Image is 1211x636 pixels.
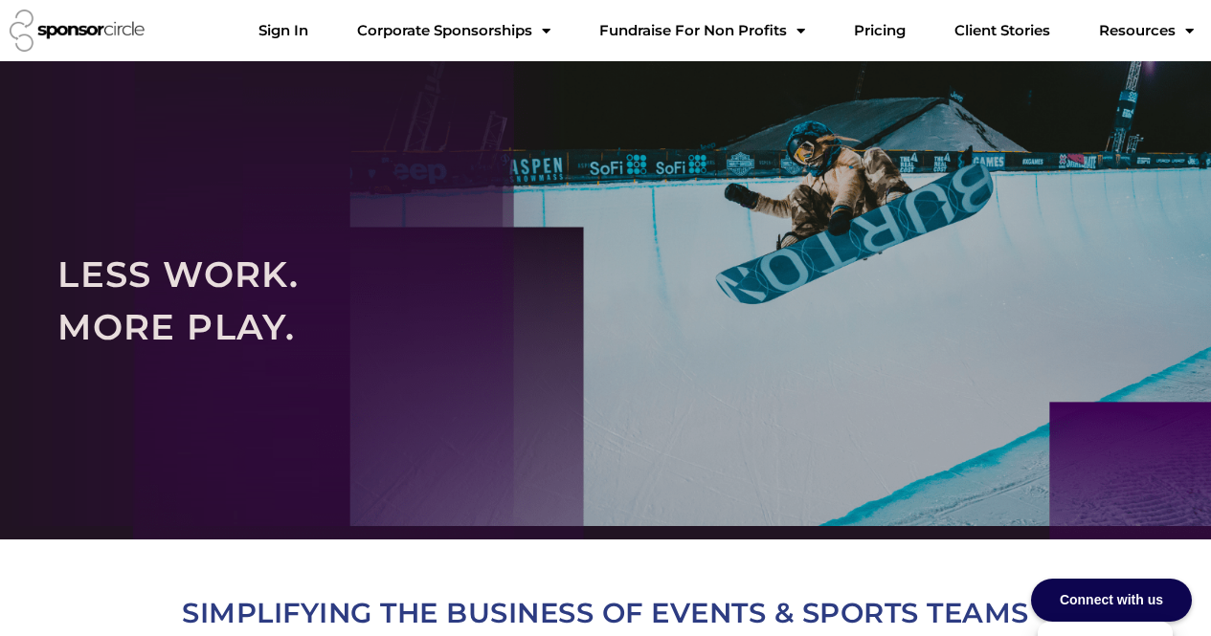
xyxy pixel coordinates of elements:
a: Sign In [243,11,324,50]
h2: LESS WORK. MORE PLAY. [57,248,1154,354]
a: Client Stories [939,11,1065,50]
div: Connect with us [1031,579,1192,622]
h2: SIMPLIFYING THE BUSINESS OF EVENTS & SPORTS TEAMS [70,589,1142,636]
img: Sponsor Circle logo [10,10,145,52]
a: Pricing [839,11,921,50]
a: Resources [1084,11,1209,50]
a: Fundraise For Non ProfitsMenu Toggle [584,11,820,50]
nav: Menu [243,11,1209,50]
a: Corporate SponsorshipsMenu Toggle [342,11,566,50]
